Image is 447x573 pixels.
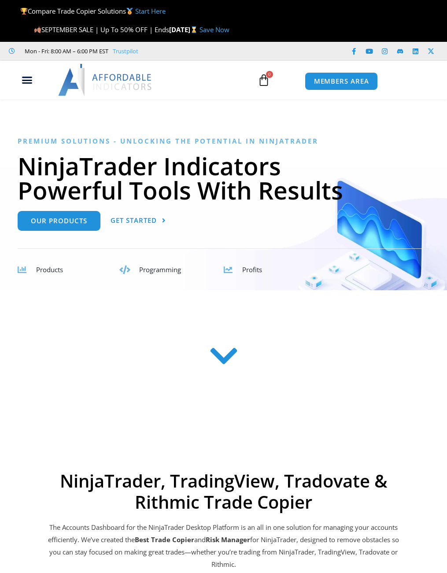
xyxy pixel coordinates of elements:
[44,470,403,513] h2: NinjaTrader, TradingView, Tradovate & Rithmic Trade Copier
[18,211,100,231] a: Our Products
[266,71,273,78] span: 0
[305,72,378,90] a: MEMBERS AREA
[139,265,181,274] span: Programming
[191,26,197,33] img: ⌛
[135,7,166,15] a: Start Here
[111,211,166,231] a: Get Started
[31,218,87,224] span: Our Products
[314,78,369,85] span: MEMBERS AREA
[135,535,194,544] b: Best Trade Copier
[169,25,199,34] strong: [DATE]
[44,521,403,570] p: The Accounts Dashboard for the NinjaTrader Desktop Platform is an all in one solution for managin...
[22,46,108,56] span: Mon - Fri: 8:00 AM – 6:00 PM EST
[199,25,229,34] a: Save Now
[244,67,283,93] a: 0
[20,7,165,15] span: Compare Trade Copier Solutions
[21,8,27,15] img: 🏆
[113,46,138,56] a: Trustpilot
[58,64,153,96] img: LogoAI | Affordable Indicators – NinjaTrader
[111,217,157,224] span: Get Started
[242,265,262,274] span: Profits
[18,154,429,202] h1: NinjaTrader Indicators Powerful Tools With Results
[206,535,250,544] strong: Risk Manager
[36,265,63,274] span: Products
[18,137,429,145] h6: Premium Solutions - Unlocking the Potential in NinjaTrader
[34,26,41,33] img: 🍂
[126,8,133,15] img: 🥇
[5,72,49,89] div: Menu Toggle
[34,25,169,34] span: SEPTEMBER SALE | Up To 50% OFF | Ends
